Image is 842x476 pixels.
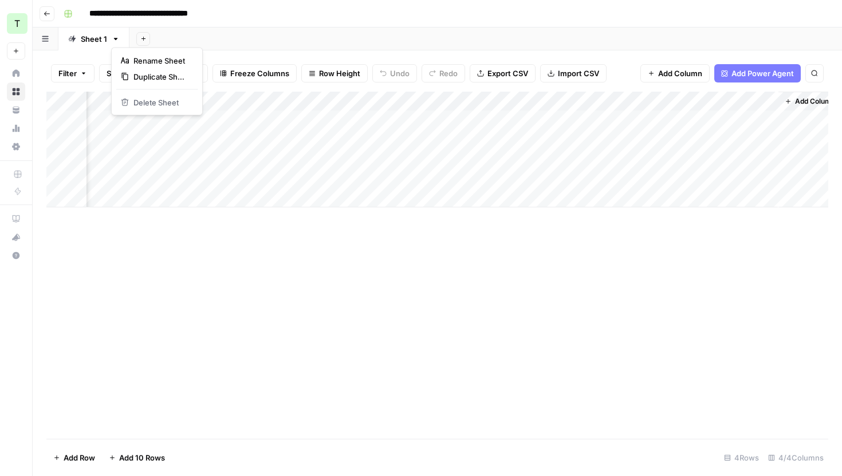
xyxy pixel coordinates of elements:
[795,96,835,107] span: Add Column
[731,68,794,79] span: Add Power Agent
[422,64,465,82] button: Redo
[319,68,360,79] span: Row Height
[7,101,25,119] a: Your Data
[107,68,121,79] span: Sort
[714,64,801,82] button: Add Power Agent
[7,210,25,228] a: AirOps Academy
[390,68,410,79] span: Undo
[119,452,165,463] span: Add 10 Rows
[133,71,188,82] span: Duplicate Sheet
[7,82,25,101] a: Browse
[764,449,828,467] div: 4/4 Columns
[372,64,417,82] button: Undo
[470,64,536,82] button: Export CSV
[487,68,528,79] span: Export CSV
[213,64,297,82] button: Freeze Columns
[46,449,102,467] button: Add Row
[133,97,188,108] span: Delete Sheet
[558,68,599,79] span: Import CSV
[7,119,25,137] a: Usage
[439,68,458,79] span: Redo
[640,64,710,82] button: Add Column
[64,452,95,463] span: Add Row
[780,94,840,109] button: Add Column
[99,64,139,82] button: Sort
[7,9,25,38] button: Workspace: Taco
[133,55,188,66] span: Rename Sheet
[7,229,25,246] div: What's new?
[7,246,25,265] button: Help + Support
[719,449,764,467] div: 4 Rows
[7,137,25,156] a: Settings
[81,33,107,45] div: Sheet 1
[102,449,172,467] button: Add 10 Rows
[230,68,289,79] span: Freeze Columns
[51,64,95,82] button: Filter
[7,64,25,82] a: Home
[658,68,702,79] span: Add Column
[58,68,77,79] span: Filter
[301,64,368,82] button: Row Height
[14,17,20,30] span: T
[540,64,607,82] button: Import CSV
[58,27,129,50] a: Sheet 1
[7,228,25,246] button: What's new?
